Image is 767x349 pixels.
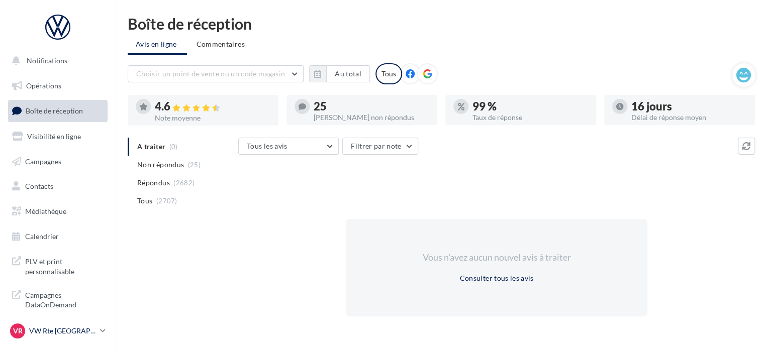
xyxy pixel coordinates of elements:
button: Notifications [6,50,106,71]
div: Boîte de réception [128,16,755,31]
button: Choisir un point de vente ou un code magasin [128,65,304,82]
button: Au total [309,65,370,82]
a: Contacts [6,176,110,197]
span: Répondus [137,178,170,188]
a: Opérations [6,75,110,96]
a: Campagnes [6,151,110,172]
span: Choisir un point de vente ou un code magasin [136,69,285,78]
div: Délai de réponse moyen [631,114,747,121]
button: Tous les avis [238,138,339,155]
span: Boîte de réception [26,106,83,115]
a: VR VW Rte [GEOGRAPHIC_DATA] [8,321,108,340]
div: Note moyenne [155,114,270,122]
p: VW Rte [GEOGRAPHIC_DATA] [29,326,96,336]
a: PLV et print personnalisable [6,251,110,280]
span: Contacts [25,182,53,190]
a: Visibilité en ligne [6,126,110,147]
span: PLV et print personnalisable [25,255,104,276]
span: (2682) [173,179,195,187]
div: 99 % [472,101,588,112]
div: [PERSON_NAME] non répondus [314,114,429,121]
a: Médiathèque [6,201,110,222]
span: (2707) [156,197,177,205]
div: 4.6 [155,101,270,112]
a: Campagnes DataOnDemand [6,284,110,314]
span: (25) [188,161,201,169]
span: Commentaires [197,40,245,48]
span: Non répondus [137,160,184,170]
div: Taux de réponse [472,114,588,121]
button: Consulter tous les avis [455,272,537,284]
span: Tous les avis [247,142,287,150]
span: VR [13,326,23,336]
div: Tous [375,63,402,84]
span: Calendrier [25,232,59,241]
span: Visibilité en ligne [27,132,81,141]
span: Campagnes [25,157,61,165]
span: Tous [137,196,152,206]
div: 25 [314,101,429,112]
span: Notifications [27,56,67,65]
span: Opérations [26,81,61,90]
a: Boîte de réception [6,100,110,122]
div: 16 jours [631,101,747,112]
div: Vous n'avez aucun nouvel avis à traiter [410,251,583,264]
span: Campagnes DataOnDemand [25,288,104,310]
button: Filtrer par note [342,138,418,155]
span: Médiathèque [25,207,66,215]
a: Calendrier [6,226,110,247]
button: Au total [326,65,370,82]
